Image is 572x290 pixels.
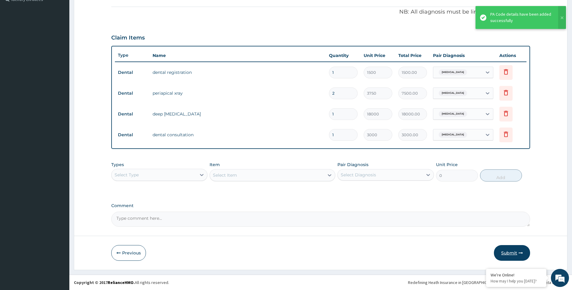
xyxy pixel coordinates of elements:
th: Pair Diagnosis [430,49,496,61]
div: PA Code details have been added successfully [490,11,552,24]
strong: Copyright © 2017 . [74,280,135,285]
label: Comment [111,203,530,208]
label: Pair Diagnosis [337,162,368,168]
label: Item [210,162,220,168]
label: Types [111,162,124,167]
h3: Claim Items [111,35,145,41]
td: dental consultation [150,129,326,141]
div: Redefining Heath Insurance in [GEOGRAPHIC_DATA] using Telemedicine and Data Science! [408,279,567,285]
p: NB: All diagnosis must be linked to a claim item [111,8,530,16]
span: [MEDICAL_DATA] [439,111,467,117]
footer: All rights reserved. [69,275,572,290]
td: dental registration [150,66,326,78]
img: d_794563401_company_1708531726252_794563401 [11,30,24,45]
div: Chat with us now [31,34,101,42]
th: Quantity [326,49,361,61]
td: Dental [115,67,150,78]
th: Total Price [395,49,430,61]
td: Dental [115,129,150,140]
div: We're Online! [491,272,542,278]
p: How may I help you today? [491,279,542,284]
a: RelianceHMO [108,280,134,285]
span: [MEDICAL_DATA] [439,90,467,96]
td: Dental [115,109,150,120]
td: Dental [115,88,150,99]
textarea: Type your message and hit 'Enter' [3,165,115,186]
div: Select Diagnosis [341,172,376,178]
div: Minimize live chat window [99,3,113,17]
button: Submit [494,245,530,261]
button: Add [480,169,522,181]
th: Name [150,49,326,61]
div: Select Type [115,172,139,178]
th: Unit Price [361,49,395,61]
td: periapical xray [150,87,326,99]
span: We're online! [35,76,83,137]
th: Actions [496,49,526,61]
th: Type [115,50,150,61]
span: [MEDICAL_DATA] [439,132,467,138]
span: [MEDICAL_DATA] [439,69,467,75]
button: Previous [111,245,146,261]
td: deep [MEDICAL_DATA] [150,108,326,120]
label: Unit Price [436,162,458,168]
